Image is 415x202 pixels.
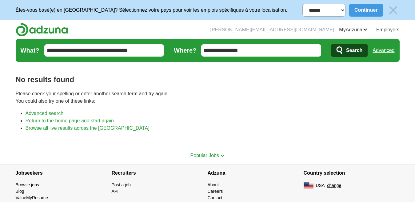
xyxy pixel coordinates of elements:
a: Contact [208,195,222,200]
label: Where? [174,46,196,55]
a: Careers [208,189,223,194]
a: Employers [376,26,400,34]
p: Êtes-vous basé(e) en [GEOGRAPHIC_DATA]? Sélectionnez votre pays pour voir les emplois spécifiques... [16,6,287,14]
li: [PERSON_NAME][EMAIL_ADDRESS][DOMAIN_NAME] [210,26,334,34]
a: Advanced search [26,111,64,116]
h4: Country selection [304,164,400,182]
h1: No results found [16,74,400,85]
a: About [208,182,219,187]
a: Return to the home page and start again [26,118,114,123]
img: US flag [304,182,313,189]
p: Please check your spelling or enter another search term and try again. You could also try one of ... [16,90,400,105]
a: Browse all live results across the [GEOGRAPHIC_DATA] [26,125,150,131]
a: Blog [16,189,24,194]
button: change [327,182,341,189]
a: ValueMyResume [16,195,48,200]
a: API [112,189,119,194]
button: Continuer [349,4,383,17]
button: Search [331,44,368,57]
a: Advanced [373,44,394,57]
a: Browse jobs [16,182,39,187]
a: Post a job [112,182,131,187]
span: Search [346,44,362,57]
span: USA [316,182,325,189]
img: icon_close_no_bg.svg [387,4,400,17]
a: MyAdzuna [339,26,367,34]
img: Adzuna logo [16,23,68,37]
img: toggle icon [220,154,225,157]
label: What? [21,46,39,55]
span: Popular Jobs [190,153,219,158]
